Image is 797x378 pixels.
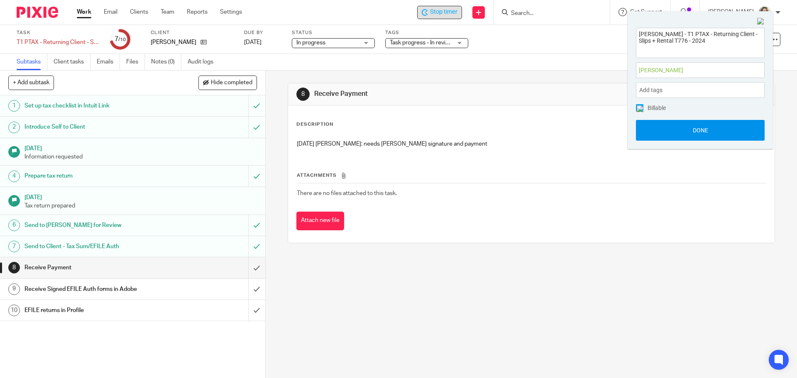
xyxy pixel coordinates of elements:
button: + Add subtask [8,76,54,90]
h1: Set up tax checklist in Intuit Link [24,100,168,112]
div: 1 [8,100,20,112]
span: There are no files attached to this task. [297,190,397,196]
a: Audit logs [188,54,220,70]
h1: Receive Payment [314,90,549,98]
a: Clients [130,8,148,16]
div: 9 [8,283,20,295]
button: Hide completed [198,76,257,90]
button: Attach new file [296,212,344,230]
h1: Send to Client - Tax Sum/EFILE Auth [24,240,168,253]
textarea: [PERSON_NAME] - T1 PTAX - Returning Client - Slips + Rental T776 - 2024 [636,28,764,55]
p: [PERSON_NAME] [151,38,196,46]
h1: Introduce Self to Client [24,121,168,133]
img: checked.png [637,105,643,112]
h1: Send to [PERSON_NAME] for Review [24,219,168,232]
label: Status [292,29,375,36]
div: Elise Nowak - T1 PTAX - Returning Client - Slips + Rental T776 - 2024 [417,6,462,19]
img: Pixie [17,7,58,18]
img: Close [757,18,765,25]
a: Client tasks [54,54,90,70]
a: Notes (0) [151,54,181,70]
small: /10 [118,37,126,42]
h1: Receive Signed EFILE Auth forms in Adobe [24,283,168,295]
span: Get Support [630,9,662,15]
a: Email [104,8,117,16]
span: [DATE] [244,39,262,45]
h1: [DATE] [24,191,257,202]
h1: EFILE returns in Profile [24,304,168,317]
div: Project: Elise Nowak [636,62,765,78]
div: 6 [8,219,20,231]
p: Description [296,121,333,128]
a: Files [126,54,145,70]
a: Work [77,8,91,16]
span: Add tags [639,84,667,97]
h1: [DATE] [24,142,257,153]
div: 8 [8,262,20,273]
span: Attachments [297,173,337,178]
label: Due by [244,29,281,36]
h1: Prepare tax return [24,170,168,182]
label: Tags [385,29,468,36]
button: Done [636,120,765,141]
p: [PERSON_NAME] [708,8,754,16]
a: Subtasks [17,54,47,70]
input: Search [510,10,585,17]
div: 2 [8,122,20,133]
h1: Receive Payment [24,261,168,274]
a: Settings [220,8,242,16]
span: In progress [296,40,325,46]
span: Billable [648,105,666,111]
span: Stop timer [430,8,457,17]
p: Tax return prepared [24,202,257,210]
label: Task [17,29,100,36]
span: Task progress - In review (reviewer) + 3 [390,40,489,46]
div: 7 [8,241,20,252]
p: Information requested [24,153,257,161]
div: 4 [8,171,20,182]
div: T1 PTAX - Returning Client - Slips + Rental T776 - 2024 [17,38,100,46]
span: [PERSON_NAME] [639,66,743,75]
a: Team [161,8,174,16]
span: Hide completed [211,80,252,86]
div: 8 [296,88,310,101]
a: Emails [97,54,120,70]
label: Client [151,29,234,36]
a: Reports [187,8,208,16]
p: [DATE] [PERSON_NAME]: needs [PERSON_NAME] signature and payment [297,140,765,148]
div: 7 [115,34,126,44]
img: IMG_7896.JPG [758,6,771,19]
div: 10 [8,305,20,316]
